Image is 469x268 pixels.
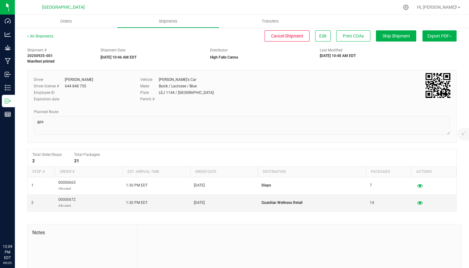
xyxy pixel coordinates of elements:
inline-svg: Analytics [5,31,11,37]
p: Allocated [58,203,76,209]
th: Actions [411,167,456,177]
th: Order date [190,167,258,177]
span: Shipment # [27,47,91,53]
iframe: Resource center [6,218,25,237]
span: Total Packages [74,152,100,157]
span: Cancel Shipment [271,33,303,38]
strong: [DATE] 10:46 AM EDT [100,55,136,59]
div: LEJ 1144 / [GEOGRAPHIC_DATA] [159,90,214,95]
inline-svg: Outbound [5,98,11,104]
qrcode: 20250925-001 [426,73,450,98]
img: Scan me! [426,73,450,98]
label: Expiration date [34,96,65,102]
span: Print COAs [343,33,364,38]
div: Manage settings [402,4,410,10]
th: Stop # [28,167,55,177]
span: Total Order/Stops [32,152,62,157]
label: Shipment Date [100,47,125,53]
span: [DATE] [194,200,205,206]
span: [GEOGRAPHIC_DATA] [42,5,85,10]
div: Buick / Lacrosse / Blue [159,83,197,89]
label: Last Modified [320,47,342,53]
span: Transfers [253,19,287,24]
div: 644 848 755 [65,83,86,89]
strong: 20250925-001 [27,54,53,58]
span: Ship Shipment [382,33,410,38]
p: Guardian Wellness Retail [261,200,362,206]
span: Hi, [PERSON_NAME]! [417,5,457,10]
p: Allocated [58,186,76,191]
a: Orders [15,15,117,28]
strong: 21 [74,158,79,163]
span: Orders [52,19,80,24]
p: Dispo [261,182,362,188]
span: [DATE] [194,182,205,188]
label: Driver [34,77,65,82]
label: Distributor [210,47,228,53]
strong: Manifest printed [27,59,55,64]
span: 00000672 [58,197,76,209]
a: All Shipments [27,34,53,38]
a: Shipments [117,15,219,28]
label: Driver license # [34,83,65,89]
label: Vehicle [140,77,159,82]
button: Export PDF [422,30,457,42]
label: Employee ID [34,90,65,95]
th: Packages [366,167,411,177]
span: 7 [370,182,372,188]
strong: [DATE] 10:48 AM EDT [320,54,356,58]
inline-svg: Grow [5,45,11,51]
span: Planned Route [34,110,58,114]
label: Plate [140,90,159,95]
span: Shipments [150,19,186,24]
span: 1:30 PM EDT [126,182,148,188]
th: Destination [258,167,366,177]
th: Est. arrival time [122,167,190,177]
p: 09/25 [3,261,12,265]
button: Print COAs [336,30,370,42]
span: 1 [31,182,33,188]
inline-svg: Dashboard [5,18,11,24]
span: 00000665 [58,180,76,191]
inline-svg: Manufacturing [5,58,11,64]
button: Ship Shipment [376,30,416,42]
div: [PERSON_NAME]'s Car [159,77,196,82]
strong: 2 [32,158,35,163]
span: 1:30 PM EDT [126,200,148,206]
span: 2 [31,200,33,206]
span: 14 [370,200,374,206]
label: Make [140,83,159,89]
inline-svg: Reports [5,111,11,117]
th: Order # [55,167,122,177]
span: Notes [32,229,132,236]
div: [PERSON_NAME] [65,77,93,82]
strong: High Falls Canna [210,55,238,59]
inline-svg: Inventory [5,85,11,91]
button: Edit [315,30,331,42]
button: Cancel Shipment [265,30,310,42]
label: Permit # [140,96,159,102]
span: Export PDF [427,33,452,38]
p: 12:09 PM EDT [3,244,12,261]
a: Transfers [219,15,321,28]
inline-svg: Inbound [5,71,11,77]
span: Edit [319,33,327,38]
